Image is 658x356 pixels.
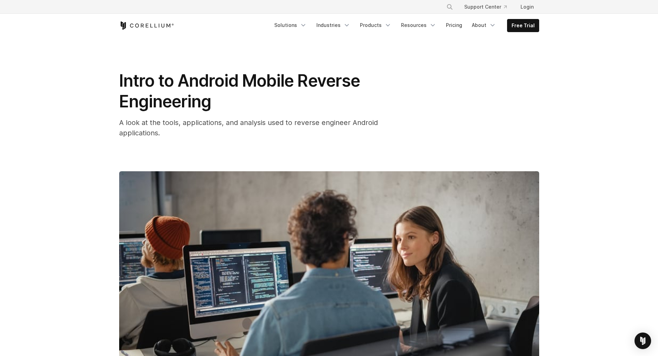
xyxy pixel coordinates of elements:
a: Solutions [270,19,311,31]
a: Industries [312,19,354,31]
button: Search [444,1,456,13]
div: Navigation Menu [270,19,539,32]
a: Products [356,19,395,31]
a: Corellium Home [119,21,174,30]
span: A look at the tools, applications, and analysis used to reverse engineer Android applications. [119,118,378,137]
div: Open Intercom Messenger [635,333,651,349]
a: Pricing [442,19,466,31]
a: Support Center [459,1,512,13]
a: About [468,19,500,31]
a: Free Trial [507,19,539,32]
a: Resources [397,19,440,31]
div: Navigation Menu [438,1,539,13]
span: Intro to Android Mobile Reverse Engineering [119,70,360,112]
a: Login [515,1,539,13]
